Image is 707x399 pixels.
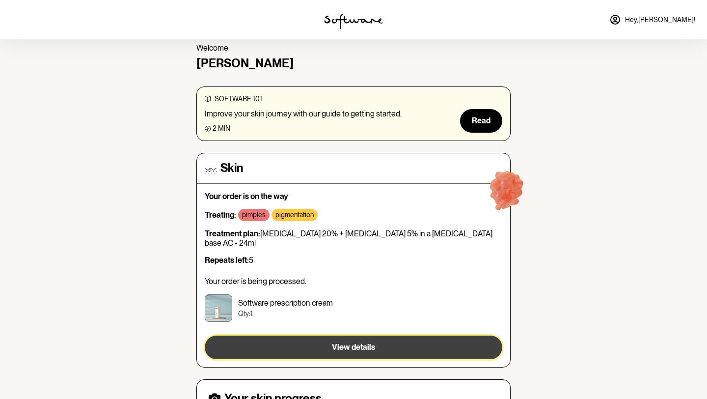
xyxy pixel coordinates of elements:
span: 2 min [213,124,230,132]
a: Hey,[PERSON_NAME]! [603,8,701,31]
span: View details [332,342,375,352]
button: Read [460,109,502,133]
h4: [PERSON_NAME] [196,57,511,71]
p: [MEDICAL_DATA] 20% + [MEDICAL_DATA] 5% in a [MEDICAL_DATA] base AC - 24ml [205,229,502,248]
img: cktu5b0bi00003e5xgiy44wfx.jpg [205,294,232,322]
img: red-blob.ee797e6f29be6228169e.gif [475,161,538,224]
p: Your order is on the way [205,192,502,201]
strong: Treatment plan: [205,229,260,238]
span: Hey, [PERSON_NAME] ! [625,16,695,24]
button: View details [205,336,502,359]
p: Improve your skin journey with our guide to getting started. [205,109,402,118]
h4: Skin [220,161,243,175]
p: Your order is being processed. [205,277,502,286]
strong: Repeats left: [205,256,249,265]
p: Qty: 1 [238,310,333,318]
p: Welcome [196,43,511,53]
strong: Treating: [205,210,236,220]
p: 5 [205,256,502,265]
span: Read [472,116,490,125]
p: Software prescription cream [238,298,333,308]
span: software 101 [215,95,262,103]
img: software logo [324,14,383,29]
p: pimples [242,211,266,219]
p: pigmentation [275,211,314,219]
